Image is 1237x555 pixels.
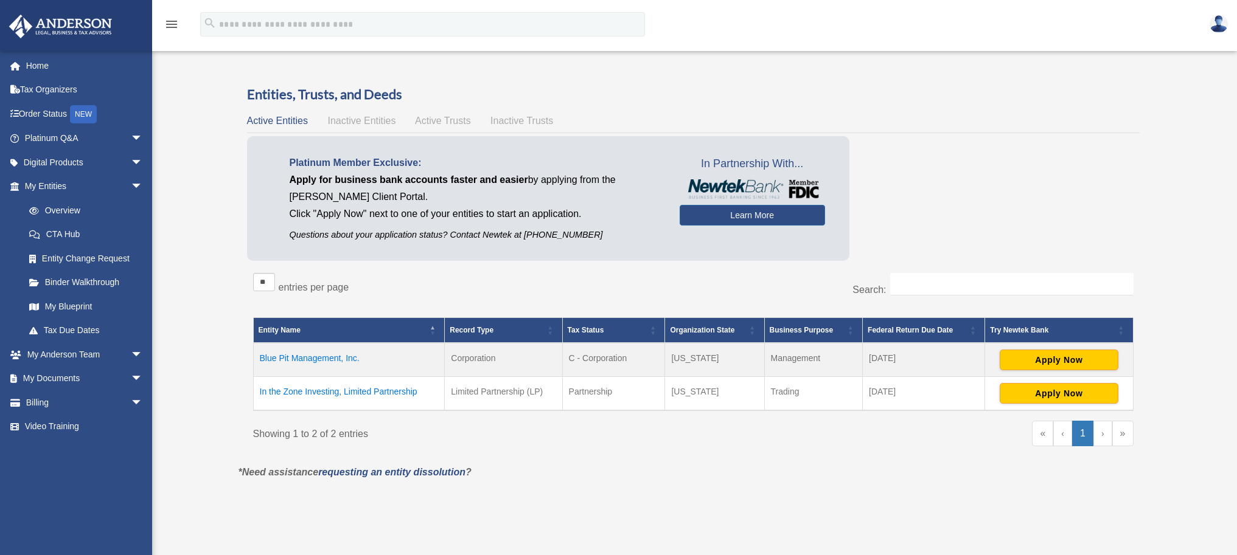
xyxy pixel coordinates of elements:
[131,390,155,415] span: arrow_drop_down
[680,205,825,226] a: Learn More
[9,342,161,367] a: My Anderson Teamarrow_drop_down
[290,171,661,205] p: by applying from the [PERSON_NAME] Client Portal.
[17,271,155,295] a: Binder Walkthrough
[562,377,665,411] td: Partnership
[253,377,445,411] td: In the Zone Investing, Limited Partnership
[1210,15,1228,33] img: User Pic
[203,16,217,30] i: search
[17,222,155,247] a: CTA Hub
[9,390,161,415] a: Billingarrow_drop_down
[764,343,863,377] td: Management
[670,326,734,334] span: Organization State
[562,343,665,377] td: C - Corporation
[863,318,985,343] th: Federal Return Due Date: Activate to sort
[17,246,155,271] a: Entity Change Request
[9,53,161,78] a: Home
[131,126,155,151] span: arrow_drop_down
[239,467,472,477] em: *Need assistance ?
[764,377,863,411] td: Trading
[253,343,445,377] td: Blue Pit Management, Inc.
[665,343,764,377] td: [US_STATE]
[9,78,161,102] a: Tax Organizers
[9,415,161,439] a: Video Training
[852,284,886,295] label: Search:
[665,377,764,411] td: [US_STATE]
[990,323,1114,337] div: Try Newtek Bank
[247,115,308,126] span: Active Entities
[665,318,764,343] th: Organization State: Activate to sort
[863,343,985,377] td: [DATE]
[1000,350,1118,370] button: Apply Now
[131,150,155,175] span: arrow_drop_down
[164,21,179,32] a: menu
[131,174,155,199] span: arrow_drop_down
[70,105,97,123] div: NEW
[770,326,834,334] span: Business Purpose
[1053,421,1072,446] a: Previous
[415,115,471,126] span: Active Trusts
[259,326,301,334] span: Entity Name
[450,326,493,334] span: Record Type
[131,367,155,391] span: arrow_drop_down
[131,342,155,367] span: arrow_drop_down
[686,179,819,199] img: NewtekBankLogoSM.png
[568,326,604,334] span: Tax Status
[247,85,1140,104] h3: Entities, Trusts, and Deeds
[1000,383,1118,404] button: Apply Now
[5,15,116,38] img: Anderson Advisors Platinum Portal
[327,115,395,126] span: Inactive Entities
[445,318,562,343] th: Record Type: Activate to sort
[253,421,685,443] div: Showing 1 to 2 of 2 entries
[490,115,553,126] span: Inactive Trusts
[318,467,465,477] a: requesting an entity dissolution
[290,227,661,243] p: Questions about your application status? Contact Newtek at [PHONE_NUMBER]
[445,343,562,377] td: Corporation
[562,318,665,343] th: Tax Status: Activate to sort
[9,102,161,126] a: Order StatusNEW
[253,318,445,343] th: Entity Name: Activate to invert sorting
[17,294,155,319] a: My Blueprint
[863,377,985,411] td: [DATE]
[1032,421,1053,446] a: First
[764,318,863,343] th: Business Purpose: Activate to sort
[680,154,825,174] span: In Partnership With...
[290,174,528,185] span: Apply for business bank accounts faster and easier
[9,150,161,174] a: Digital Productsarrow_drop_down
[985,318,1133,343] th: Try Newtek Bank : Activate to sort
[9,126,161,151] a: Platinum Q&Aarrow_drop_down
[9,367,161,391] a: My Documentsarrow_drop_down
[1072,421,1093,446] a: 1
[290,154,661,171] p: Platinum Member Exclusive:
[17,319,155,343] a: Tax Due Dates
[9,174,155,199] a: My Entitiesarrow_drop_down
[17,198,149,222] a: Overview
[868,326,953,334] span: Federal Return Due Date
[445,377,562,411] td: Limited Partnership (LP)
[1093,421,1112,446] a: Next
[1112,421,1134,446] a: Last
[279,282,349,292] label: entries per page
[290,205,661,222] p: Click "Apply Now" next to one of your entities to start an application.
[164,17,179,32] i: menu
